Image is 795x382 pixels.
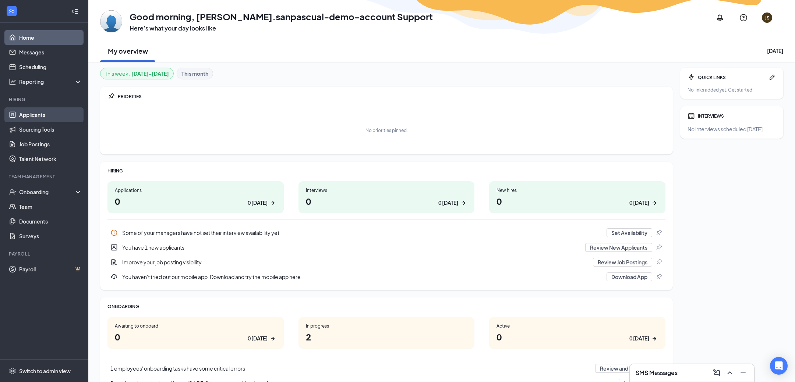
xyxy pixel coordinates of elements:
[460,199,467,207] svg: ArrowRight
[19,122,82,137] a: Sourcing Tools
[122,258,589,266] div: Improve your job posting visibility
[118,93,665,100] div: PRIORITIES
[107,225,665,240] div: Some of your managers have not set their interview availability yet
[767,47,783,54] div: [DATE]
[181,69,208,78] b: This month
[107,255,665,269] div: Improve your job posting visibility
[107,181,284,213] a: Applications00 [DATE]ArrowRight
[19,199,82,214] a: Team
[9,251,81,257] div: Payroll
[100,10,122,32] img: Judy.sanpascual-demo-account Support
[768,74,776,81] svg: Pen
[19,188,76,196] div: Onboarding
[698,74,766,81] div: QUICK LINKS
[122,244,581,251] div: You have 1 new applicants
[497,331,658,343] h1: 0
[107,361,665,376] div: 1 employees' onboarding tasks have some critical errors
[715,13,724,22] svg: Notifications
[122,273,602,281] div: You haven't tried out our mobile app. Download and try the mobile app here...
[739,13,748,22] svg: QuestionInfo
[110,244,118,251] svg: UserEntity
[269,335,276,342] svg: ArrowRight
[19,262,82,276] a: PayrollCrown
[107,93,115,100] svg: Pin
[110,258,118,266] svg: DocumentAdd
[107,225,665,240] a: InfoSome of your managers have not set their interview availability yetSet AvailabilityPin
[595,364,652,373] button: Review and Restart
[655,229,662,236] svg: Pin
[8,7,15,15] svg: WorkstreamLogo
[19,229,82,243] a: Surveys
[107,240,665,255] a: UserEntityYou have 1 new applicantsReview New ApplicantsPin
[298,317,475,349] a: In progress2
[248,335,268,342] div: 0 [DATE]
[306,323,467,329] div: In progress
[107,269,665,284] div: You haven't tried out our mobile app. Download and try the mobile app here...
[765,15,770,21] div: JS
[651,199,658,207] svg: ArrowRight
[712,368,721,377] svg: ComposeMessage
[130,10,433,23] h1: Good morning, [PERSON_NAME].sanpascual-demo-account Support
[497,187,658,193] div: New hires
[19,45,82,60] a: Messages
[306,187,467,193] div: Interviews
[9,367,16,375] svg: Settings
[607,272,652,281] button: Download App
[19,214,82,229] a: Documents
[19,137,82,151] a: Job Postings
[269,199,276,207] svg: ArrowRight
[688,74,695,81] svg: Bolt
[110,229,118,236] svg: Info
[107,317,284,349] a: Awaiting to onboard00 [DATE]ArrowRight
[107,240,665,255] div: You have 1 new applicants
[489,317,665,349] a: Active00 [DATE]ArrowRight
[298,181,475,213] a: Interviews00 [DATE]ArrowRight
[497,323,658,329] div: Active
[636,369,678,377] h3: SMS Messages
[115,323,276,329] div: Awaiting to onboard
[306,195,467,207] h1: 0
[698,113,776,119] div: INTERVIEWS
[19,78,82,85] div: Reporting
[365,127,408,133] div: No priorities pinned.
[131,69,169,78] b: [DATE] - [DATE]
[122,229,602,236] div: Some of your managers have not set their interview availability yet
[19,30,82,45] a: Home
[438,199,458,207] div: 0 [DATE]
[107,255,665,269] a: DocumentAddImprove your job posting visibilityReview Job PostingsPin
[736,367,748,379] button: Minimize
[105,69,169,78] div: This week :
[115,331,276,343] h1: 0
[723,367,735,379] button: ChevronUp
[629,199,649,207] div: 0 [DATE]
[655,273,662,281] svg: Pin
[739,368,748,377] svg: Minimize
[110,273,118,281] svg: Download
[489,181,665,213] a: New hires00 [DATE]ArrowRight
[9,96,81,103] div: Hiring
[107,361,665,376] a: 1 employees' onboarding tasks have some critical errorsReview and RestartPin
[115,195,276,207] h1: 0
[110,365,591,372] div: 1 employees' onboarding tasks have some critical errors
[9,188,16,196] svg: UserCheck
[629,335,649,342] div: 0 [DATE]
[130,24,433,32] h3: Here’s what your day looks like
[107,269,665,284] a: DownloadYou haven't tried out our mobile app. Download and try the mobile app here...Download AppPin
[19,367,71,375] div: Switch to admin view
[593,258,652,267] button: Review Job Postings
[497,195,658,207] h1: 0
[19,60,82,74] a: Scheduling
[710,367,722,379] button: ComposeMessage
[107,168,665,174] div: HIRING
[655,244,662,251] svg: Pin
[655,258,662,266] svg: Pin
[9,174,81,180] div: Team Management
[107,303,665,310] div: ONBOARDING
[688,125,776,133] div: No interviews scheduled [DATE].
[9,78,16,85] svg: Analysis
[585,243,652,252] button: Review New Applicants
[688,112,695,119] svg: Calendar
[108,46,148,56] h2: My overview
[71,8,78,15] svg: Collapse
[306,331,467,343] h1: 2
